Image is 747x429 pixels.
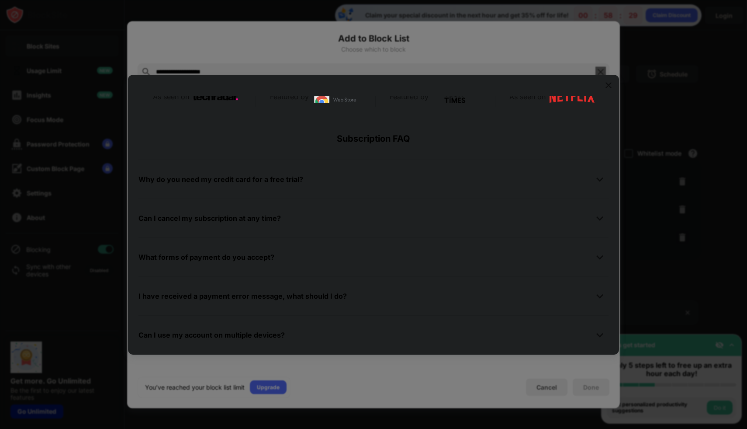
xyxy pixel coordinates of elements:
div: Featured by [270,91,309,103]
img: chrome-web-store-logo [312,90,358,103]
div: I have received a payment error message, what should I do? [138,290,347,303]
div: Featured by [390,91,429,103]
div: What forms of payment do you accept? [138,251,274,264]
img: tech-times [432,90,477,103]
div: Why do you need my credit card for a free trial? [138,173,303,186]
img: techradar [193,90,238,103]
div: Can I cancel my subscription at any time? [138,212,281,225]
div: As seen on [509,91,546,103]
img: netflix-logo [549,90,595,103]
div: Subscription FAQ [138,118,609,160]
div: Can I use my account on multiple devices? [138,329,285,342]
div: As seen on [153,91,189,103]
